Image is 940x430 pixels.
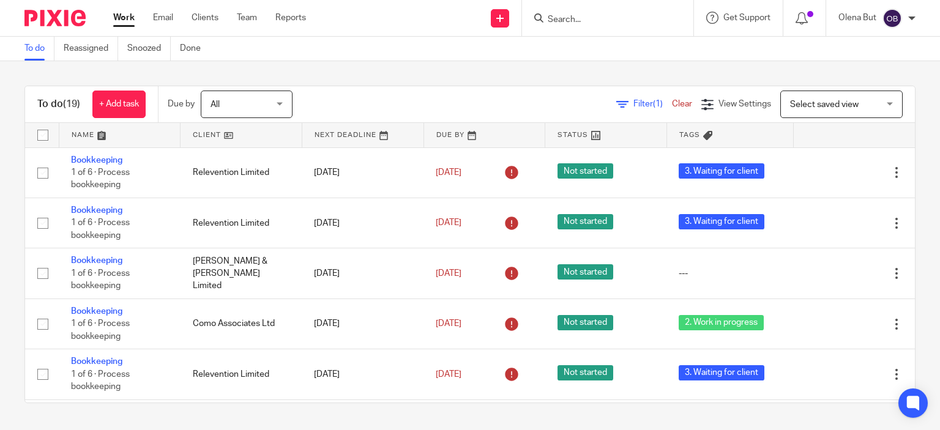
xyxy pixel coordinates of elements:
a: Reports [275,12,306,24]
td: [DATE] [302,248,423,298]
a: Clients [192,12,218,24]
span: (1) [653,100,663,108]
td: Relevention Limited [181,198,302,248]
span: 1 of 6 · Process bookkeeping [71,168,130,190]
span: Not started [558,163,613,179]
span: [DATE] [436,269,461,278]
a: Bookkeeping [71,307,122,316]
span: (19) [63,99,80,109]
h1: To do [37,98,80,111]
span: Select saved view [790,100,859,109]
span: [DATE] [436,319,461,328]
div: --- [679,267,781,280]
span: Not started [558,365,613,380]
td: Relevention Limited [181,147,302,198]
a: To do [24,37,54,61]
a: Clear [672,100,692,108]
a: Work [113,12,135,24]
span: [DATE] [436,370,461,379]
a: Reassigned [64,37,118,61]
td: [DATE] [302,298,423,349]
span: Not started [558,214,613,229]
a: Team [237,12,257,24]
a: Bookkeeping [71,206,122,215]
a: Email [153,12,173,24]
td: Relevention Limited [181,349,302,399]
p: Olena But [838,12,876,24]
td: [DATE] [302,147,423,198]
span: View Settings [718,100,771,108]
a: + Add task [92,91,146,118]
span: Tags [679,132,700,138]
span: All [211,100,220,109]
td: [PERSON_NAME] & [PERSON_NAME] Limited [181,248,302,298]
span: Get Support [723,13,770,22]
span: Not started [558,315,613,330]
img: svg%3E [882,9,902,28]
td: [DATE] [302,349,423,399]
a: Snoozed [127,37,171,61]
span: 1 of 6 · Process bookkeeping [71,269,130,291]
span: 1 of 6 · Process bookkeeping [71,219,130,240]
span: Filter [633,100,672,108]
a: Done [180,37,210,61]
td: [DATE] [302,198,423,248]
span: Not started [558,264,613,280]
span: 1 of 6 · Process bookkeeping [71,319,130,341]
a: Bookkeeping [71,156,122,165]
p: Due by [168,98,195,110]
span: 3. Waiting for client [679,163,764,179]
a: Bookkeeping [71,256,122,265]
a: Bookkeeping [71,357,122,366]
td: Como Associates Ltd [181,298,302,349]
span: 3. Waiting for client [679,214,764,229]
span: 1 of 6 · Process bookkeeping [71,370,130,391]
span: [DATE] [436,168,461,177]
img: Pixie [24,10,86,26]
input: Search [546,15,657,26]
span: [DATE] [436,219,461,228]
span: 3. Waiting for client [679,365,764,380]
span: 2. Work in progress [679,315,764,330]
